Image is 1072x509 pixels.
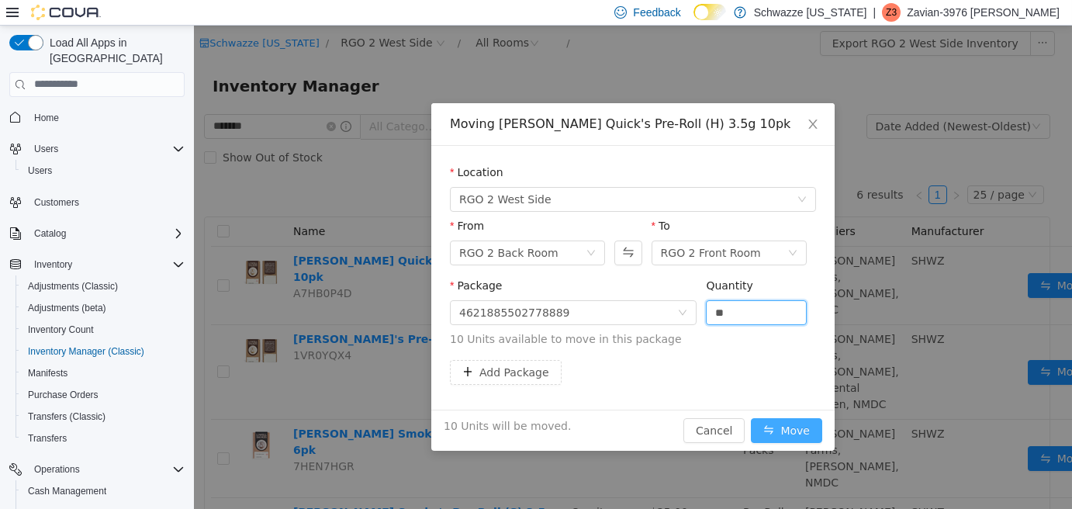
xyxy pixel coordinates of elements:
[28,345,144,358] span: Inventory Manager (Classic)
[3,223,191,244] button: Catalog
[31,5,101,20] img: Cova
[34,196,79,209] span: Customers
[22,407,112,426] a: Transfers (Classic)
[512,254,559,266] label: Quantity
[256,194,290,206] label: From
[489,393,551,417] button: Cancel
[28,224,72,243] button: Catalog
[907,3,1060,22] p: Zavian-3976 [PERSON_NAME]
[256,254,308,266] label: Package
[613,92,625,105] i: icon: close
[43,35,185,66] span: Load All Apps in [GEOGRAPHIC_DATA]
[16,341,191,362] button: Inventory Manager (Classic)
[3,138,191,160] button: Users
[22,364,74,383] a: Manifests
[597,78,641,121] button: Close
[28,389,99,401] span: Purchase Orders
[256,306,622,322] span: 10 Units available to move in this package
[22,161,185,180] span: Users
[22,364,185,383] span: Manifests
[3,191,191,213] button: Customers
[22,386,185,404] span: Purchase Orders
[16,297,191,319] button: Adjustments (beta)
[3,254,191,275] button: Inventory
[16,362,191,384] button: Manifests
[28,193,85,212] a: Customers
[28,164,52,177] span: Users
[28,367,67,379] span: Manifests
[3,459,191,480] button: Operations
[16,480,191,502] button: Cash Management
[22,429,185,448] span: Transfers
[28,192,185,212] span: Customers
[886,3,897,22] span: Z3
[22,429,73,448] a: Transfers
[882,3,901,22] div: Zavian-3976 McCarty
[557,393,628,417] button: icon: swapMove
[22,277,124,296] a: Adjustments (Classic)
[34,143,58,155] span: Users
[34,112,59,124] span: Home
[16,319,191,341] button: Inventory Count
[22,299,185,317] span: Adjustments (beta)
[16,160,191,182] button: Users
[28,410,105,423] span: Transfers (Classic)
[28,108,185,127] span: Home
[265,216,365,239] div: RGO 2 Back Room
[484,282,493,293] i: icon: down
[22,342,185,361] span: Inventory Manager (Classic)
[754,3,867,22] p: Schwazze [US_STATE]
[22,342,150,361] a: Inventory Manager (Classic)
[28,302,106,314] span: Adjustments (beta)
[28,140,185,158] span: Users
[873,3,877,22] p: |
[28,255,78,274] button: Inventory
[28,109,65,127] a: Home
[28,280,118,293] span: Adjustments (Classic)
[633,5,680,20] span: Feedback
[28,485,106,497] span: Cash Management
[22,161,58,180] a: Users
[22,482,112,500] a: Cash Management
[34,258,72,271] span: Inventory
[16,275,191,297] button: Adjustments (Classic)
[22,320,185,339] span: Inventory Count
[594,223,603,234] i: icon: down
[250,393,377,409] span: 10 Units will be moved.
[458,194,476,206] label: To
[28,324,94,336] span: Inventory Count
[256,140,309,153] label: Location
[34,463,80,476] span: Operations
[22,386,105,404] a: Purchase Orders
[420,215,448,240] button: Swap
[16,406,191,428] button: Transfers (Classic)
[28,460,86,479] button: Operations
[3,106,191,129] button: Home
[256,90,622,107] div: Moving [PERSON_NAME] Quick's Pre-Roll (H) 3.5g 10pk
[34,227,66,240] span: Catalog
[22,320,100,339] a: Inventory Count
[22,277,185,296] span: Adjustments (Classic)
[22,482,185,500] span: Cash Management
[392,223,402,234] i: icon: down
[16,384,191,406] button: Purchase Orders
[28,255,185,274] span: Inventory
[513,275,612,299] input: Quantity
[22,407,185,426] span: Transfers (Classic)
[28,140,64,158] button: Users
[603,169,613,180] i: icon: down
[467,216,567,239] div: RGO 2 Front Room
[28,432,67,445] span: Transfers
[265,275,376,299] div: 4621885502778889
[28,224,185,243] span: Catalog
[22,299,112,317] a: Adjustments (beta)
[265,162,358,185] span: RGO 2 West Side
[693,4,726,20] input: Dark Mode
[28,460,185,479] span: Operations
[16,428,191,449] button: Transfers
[256,334,368,359] button: icon: plusAdd Package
